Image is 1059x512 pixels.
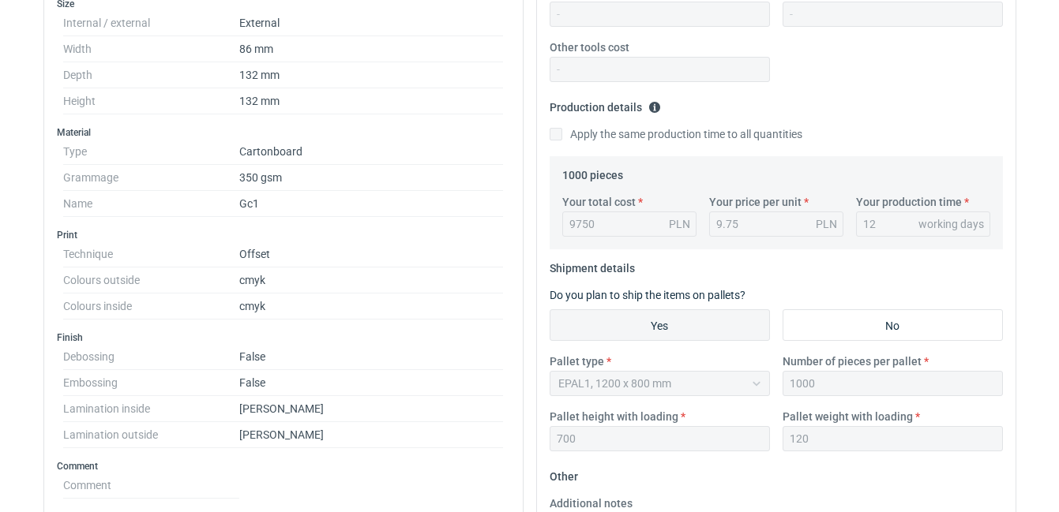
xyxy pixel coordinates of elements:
dt: Colours outside [63,267,239,293]
label: Your production time [856,194,962,210]
label: Additional notes [550,495,633,511]
legend: Other [550,464,578,483]
h3: Comment [57,460,510,473]
dt: Comment [63,473,239,499]
dt: Embossing [63,370,239,396]
dd: 86 mm [239,36,504,62]
dt: Internal / external [63,10,239,36]
label: Pallet weight with loading [783,409,913,424]
dt: Colours inside [63,293,239,320]
dt: Width [63,36,239,62]
dd: False [239,344,504,370]
dd: False [239,370,504,396]
dt: Debossing [63,344,239,370]
div: working days [918,216,984,232]
dd: [PERSON_NAME] [239,422,504,448]
dd: cmyk [239,267,504,293]
label: Number of pieces per pallet [783,353,922,369]
dt: Name [63,191,239,217]
dt: Grammage [63,165,239,191]
dd: Gc1 [239,191,504,217]
dt: Technique [63,241,239,267]
dd: Offset [239,241,504,267]
label: Pallet height with loading [550,409,678,424]
div: PLN [816,216,837,232]
dt: Lamination inside [63,396,239,422]
h3: Material [57,126,510,139]
label: Do you plan to ship the items on pallets? [550,289,745,301]
dd: cmyk [239,293,504,320]
label: Your total cost [562,194,636,210]
dd: Cartonboard [239,139,504,165]
label: Your price per unit [709,194,802,210]
h3: Print [57,229,510,241]
dd: 132 mm [239,88,504,114]
div: PLN [669,216,690,232]
label: Pallet type [550,353,604,369]
legend: Shipment details [550,256,635,275]
h3: Finish [57,331,510,344]
legend: Production details [550,95,661,114]
dt: Height [63,88,239,114]
legend: 1000 pieces [562,163,623,181]
label: Apply the same production time to all quantities [550,126,802,142]
dt: Type [63,139,239,165]
label: Other tools cost [550,39,629,55]
dd: [PERSON_NAME] [239,396,504,422]
dt: Depth [63,62,239,88]
dd: 132 mm [239,62,504,88]
dd: External [239,10,504,36]
dt: Lamination outside [63,422,239,448]
dd: 350 gsm [239,165,504,191]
